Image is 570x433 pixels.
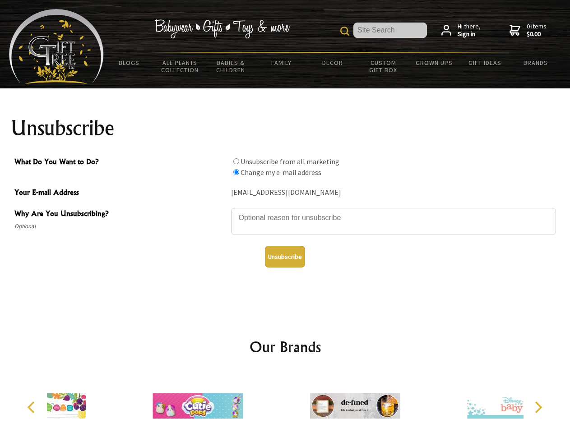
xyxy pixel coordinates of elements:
[231,208,556,235] textarea: Why Are You Unsubscribing?
[358,53,409,79] a: Custom Gift Box
[408,53,459,72] a: Grown Ups
[256,53,307,72] a: Family
[458,23,481,38] span: Hi there,
[18,336,552,358] h2: Our Brands
[307,53,358,72] a: Decor
[14,187,227,200] span: Your E-mail Address
[231,186,556,200] div: [EMAIL_ADDRESS][DOMAIN_NAME]
[353,23,427,38] input: Site Search
[527,22,547,38] span: 0 items
[528,397,548,417] button: Next
[14,221,227,232] span: Optional
[340,27,349,36] img: product search
[154,19,290,38] img: Babywear - Gifts - Toys & more
[265,246,305,267] button: Unsubscribe
[155,53,206,79] a: All Plants Collection
[527,30,547,38] strong: $0.00
[510,53,561,72] a: Brands
[233,169,239,175] input: What Do You Want to Do?
[9,9,104,84] img: Babyware - Gifts - Toys and more...
[233,158,239,164] input: What Do You Want to Do?
[14,156,227,169] span: What Do You Want to Do?
[11,117,560,139] h1: Unsubscribe
[458,30,481,38] strong: Sign in
[205,53,256,79] a: Babies & Children
[510,23,547,38] a: 0 items$0.00
[441,23,481,38] a: Hi there,Sign in
[23,397,42,417] button: Previous
[14,208,227,221] span: Why Are You Unsubscribing?
[241,168,321,177] label: Change my e-mail address
[459,53,510,72] a: Gift Ideas
[104,53,155,72] a: BLOGS
[241,157,339,166] label: Unsubscribe from all marketing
